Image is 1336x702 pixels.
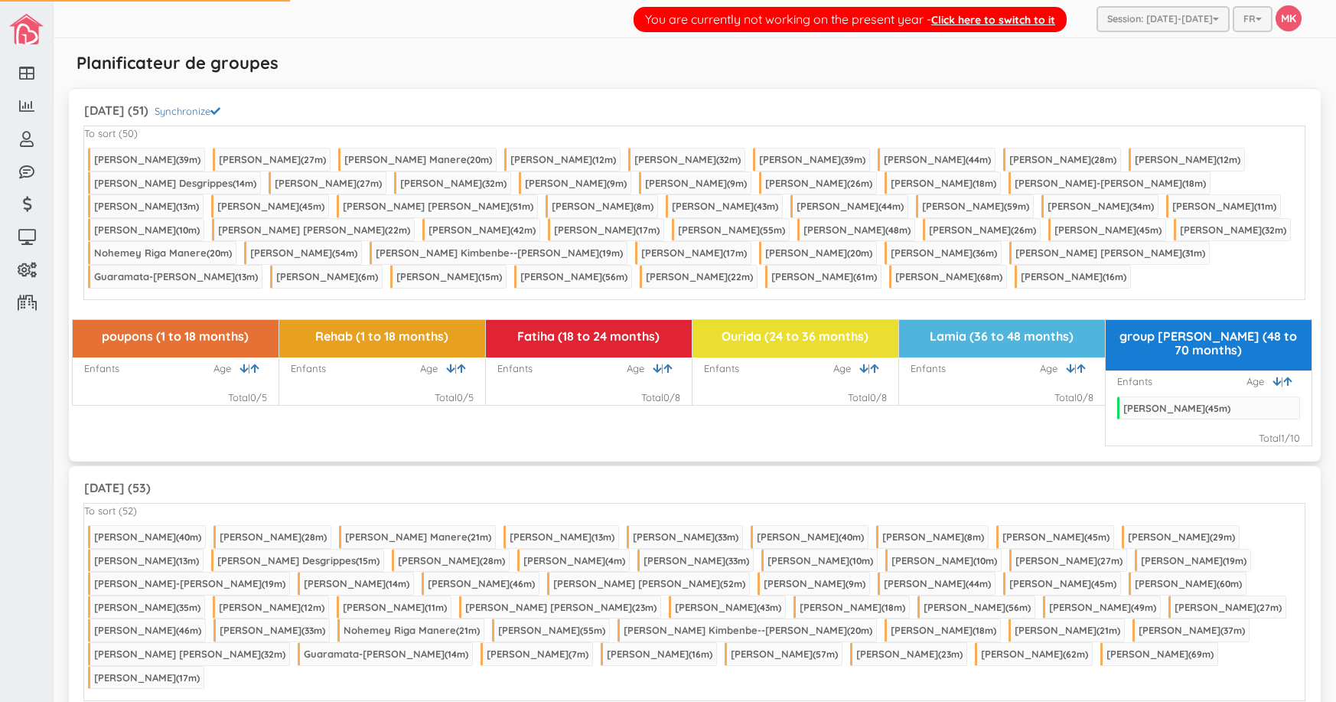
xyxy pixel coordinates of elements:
[1205,403,1230,414] span: ( m)
[976,555,986,566] span: 10
[335,247,346,259] span: 54
[760,602,770,613] span: 43
[344,153,492,165] div: [PERSON_NAME] Manere
[1129,201,1154,212] span: ( m)
[304,602,313,613] span: 12
[980,271,991,282] span: 68
[853,271,877,282] span: ( m)
[400,177,507,189] div: [PERSON_NAME]
[356,555,380,566] span: ( m)
[966,154,991,165] span: ( m)
[1066,361,1077,376] a: |
[884,577,991,589] div: [PERSON_NAME]
[220,624,325,636] div: [PERSON_NAME]
[94,601,200,613] div: [PERSON_NAME]
[720,578,745,589] span: ( m)
[301,531,327,543] span: ( m)
[1097,555,1123,566] span: ( m)
[635,602,645,613] span: 23
[723,247,747,259] span: ( m)
[1224,625,1233,636] span: 37
[1134,602,1145,613] span: 49
[94,200,199,212] div: [PERSON_NAME]
[977,271,1002,282] span: ( m)
[470,154,481,165] span: 20
[885,224,911,236] span: ( m)
[1123,402,1230,414] div: [PERSON_NAME]
[846,578,865,589] span: ( m)
[94,577,285,589] div: [PERSON_NAME]-[PERSON_NAME]
[646,270,753,282] div: [PERSON_NAME]
[1172,200,1276,212] div: [PERSON_NAME]
[357,178,382,189] span: ( m)
[852,555,862,566] span: 10
[1106,271,1115,282] span: 16
[771,270,877,282] div: [PERSON_NAME]
[304,577,409,589] div: [PERSON_NAME]
[757,531,864,543] div: [PERSON_NAME]
[718,531,727,543] span: 33
[468,531,491,543] span: ( m)
[389,578,398,589] span: 14
[343,601,447,613] div: [PERSON_NAME]
[467,154,492,165] span: ( m)
[264,648,274,660] span: 32
[238,271,246,282] span: 13
[471,531,480,543] span: 21
[1132,201,1142,212] span: 34
[301,154,326,165] span: ( m)
[602,271,627,282] span: ( m)
[176,555,199,566] span: ( m)
[236,178,245,189] span: 14
[859,361,870,376] a: |
[1084,531,1110,543] span: ( m)
[217,200,324,212] div: [PERSON_NAME]
[428,224,536,236] div: [PERSON_NAME]
[1009,602,1019,613] span: 56
[553,577,745,589] div: [PERSON_NAME] [PERSON_NAME]
[510,201,533,212] span: ( m)
[386,578,409,589] span: ( m)
[856,648,963,660] div: [PERSON_NAME]
[849,578,854,589] span: 9
[1185,247,1194,259] span: 31
[176,602,200,613] span: ( m)
[803,224,911,236] div: [PERSON_NAME]
[1265,224,1275,236] span: 32
[428,577,535,589] div: [PERSON_NAME]
[425,602,447,613] span: ( m)
[94,224,200,236] div: [PERSON_NAME]
[592,154,616,165] span: ( m)
[513,224,524,236] span: 42
[759,153,865,165] div: [PERSON_NAME]
[1175,601,1282,613] div: [PERSON_NAME]
[1005,602,1031,613] span: ( m)
[262,578,285,589] span: ( m)
[176,531,201,543] span: ( m)
[1015,247,1205,259] div: [PERSON_NAME] [PERSON_NAME]
[1054,224,1162,236] div: [PERSON_NAME]
[725,555,749,566] span: ( m)
[233,178,256,189] span: ( m)
[723,578,734,589] span: 52
[179,555,187,566] span: 13
[1087,531,1098,543] span: 45
[882,531,984,543] div: [PERSON_NAME]
[94,247,232,259] div: Nohemey Riga Manere
[176,224,200,236] span: ( m)
[881,602,905,613] span: ( m)
[1180,224,1286,236] div: [PERSON_NAME]
[1272,374,1283,389] a: |
[1100,555,1111,566] span: 27
[607,648,712,660] div: [PERSON_NAME]
[1106,648,1214,660] div: [PERSON_NAME]
[967,531,973,543] span: 8
[94,270,258,282] div: Guaramata-[PERSON_NAME]
[850,625,861,636] span: 20
[726,247,735,259] span: 17
[1220,578,1230,589] span: 60
[1091,154,1116,165] span: ( m)
[839,531,864,543] span: ( m)
[849,555,873,566] span: ( m)
[385,224,410,236] span: ( m)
